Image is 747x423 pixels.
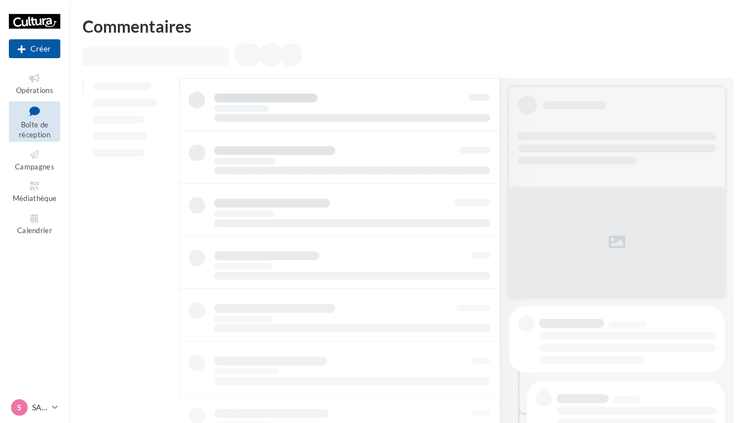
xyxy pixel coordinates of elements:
[9,397,60,418] a: S SARAN
[15,162,54,171] span: Campagnes
[9,39,60,58] button: Créer
[9,39,60,58] div: Nouvelle campagne
[13,194,57,203] span: Médiathèque
[9,70,60,97] a: Opérations
[17,226,52,235] span: Calendrier
[17,402,22,413] span: S
[32,402,48,413] p: SARAN
[9,178,60,205] a: Médiathèque
[9,101,60,142] a: Boîte de réception
[9,146,60,173] a: Campagnes
[82,18,734,34] div: Commentaires
[9,210,60,237] a: Calendrier
[19,120,50,140] span: Boîte de réception
[16,86,53,95] span: Opérations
